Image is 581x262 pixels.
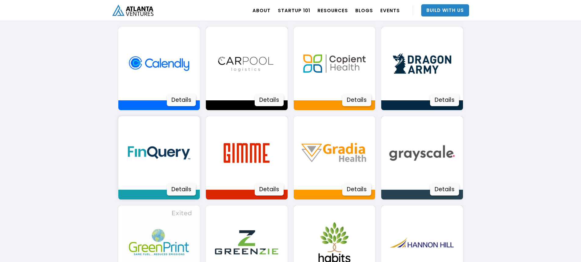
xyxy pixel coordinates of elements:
div: Details [342,94,371,106]
div: Details [167,94,196,106]
img: Image 3 [122,116,196,190]
div: Details [167,183,196,196]
img: Image 3 [210,27,283,100]
img: Image 3 [122,27,196,100]
a: RESOURCES [317,2,348,19]
a: BLOGS [355,2,373,19]
img: Image 3 [298,27,371,100]
img: Image 3 [385,116,459,190]
div: Details [255,94,284,106]
div: Details [342,183,371,196]
a: EVENTS [380,2,400,19]
a: Build With Us [421,4,469,16]
div: Details [430,183,459,196]
div: Details [430,94,459,106]
a: Startup 101 [278,2,310,19]
img: Image 3 [298,116,371,190]
a: ABOUT [253,2,271,19]
div: Details [255,183,284,196]
img: Image 3 [385,27,459,100]
img: Image 3 [210,116,283,190]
